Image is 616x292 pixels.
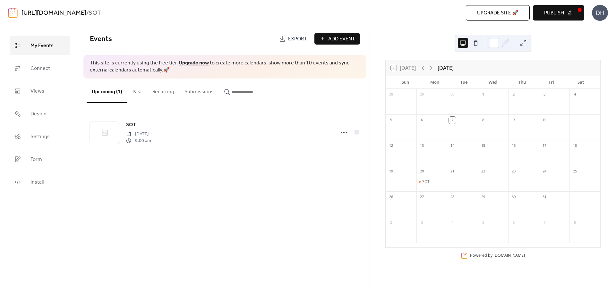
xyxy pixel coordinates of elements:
[87,79,127,103] button: Upcoming (1)
[179,58,209,68] a: Upgrade now
[314,33,360,45] button: Add Event
[480,142,487,149] div: 15
[30,86,44,96] span: Views
[418,142,425,149] div: 13
[541,168,548,175] div: 24
[571,91,578,98] div: 4
[510,219,517,226] div: 6
[449,219,456,226] div: 4
[126,131,151,138] span: [DATE]
[510,117,517,124] div: 9
[10,36,70,55] a: My Events
[288,35,307,43] span: Export
[418,194,425,201] div: 27
[533,5,584,21] button: Publish
[388,219,395,226] div: 2
[493,253,525,258] a: [DOMAIN_NAME]
[571,194,578,201] div: 1
[90,60,360,74] span: This site is currently using the free tier. to create more calendars, show more than 10 events an...
[541,117,548,124] div: 10
[449,168,456,175] div: 21
[571,142,578,149] div: 18
[571,117,578,124] div: 11
[571,168,578,175] div: 25
[418,91,425,98] div: 29
[480,219,487,226] div: 5
[478,76,508,89] div: Wed
[90,32,112,46] span: Events
[391,76,420,89] div: Sun
[126,121,136,129] a: SOT
[470,253,525,258] div: Powered by
[388,117,395,124] div: 5
[328,35,355,43] span: Add Event
[30,63,50,73] span: Connect
[537,76,566,89] div: Fri
[21,7,86,19] a: [URL][DOMAIN_NAME]
[10,58,70,78] a: Connect
[449,91,456,98] div: 30
[416,179,447,184] div: SOT
[466,5,530,21] button: Upgrade site 🚀
[30,177,44,187] span: Install
[89,7,101,19] b: SOT
[480,91,487,98] div: 1
[510,168,517,175] div: 23
[571,219,578,226] div: 8
[179,79,219,102] button: Submissions
[510,194,517,201] div: 30
[480,117,487,124] div: 8
[127,79,147,102] button: Past
[541,219,548,226] div: 7
[8,8,18,18] img: logo
[449,76,478,89] div: Tue
[480,194,487,201] div: 29
[10,104,70,123] a: Design
[388,91,395,98] div: 28
[126,138,151,144] span: 9:00 am
[147,79,179,102] button: Recurring
[510,91,517,98] div: 2
[420,76,449,89] div: Mon
[10,127,70,146] a: Settings
[30,109,47,119] span: Design
[10,149,70,169] a: Form
[10,81,70,101] a: Views
[510,142,517,149] div: 16
[30,132,50,142] span: Settings
[480,168,487,175] div: 22
[86,7,89,19] b: /
[438,64,454,72] div: [DATE]
[541,91,548,98] div: 3
[541,142,548,149] div: 17
[508,76,537,89] div: Thu
[388,194,395,201] div: 26
[418,117,425,124] div: 6
[566,76,595,89] div: Sat
[418,219,425,226] div: 3
[544,9,564,17] span: Publish
[449,117,456,124] div: 7
[418,168,425,175] div: 20
[592,5,608,21] div: DH
[30,41,54,51] span: My Events
[30,154,42,164] span: Form
[541,194,548,201] div: 31
[449,194,456,201] div: 28
[274,33,312,45] a: Export
[388,142,395,149] div: 12
[388,168,395,175] div: 19
[422,179,430,184] div: SOT
[477,9,518,17] span: Upgrade site 🚀
[449,142,456,149] div: 14
[10,172,70,192] a: Install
